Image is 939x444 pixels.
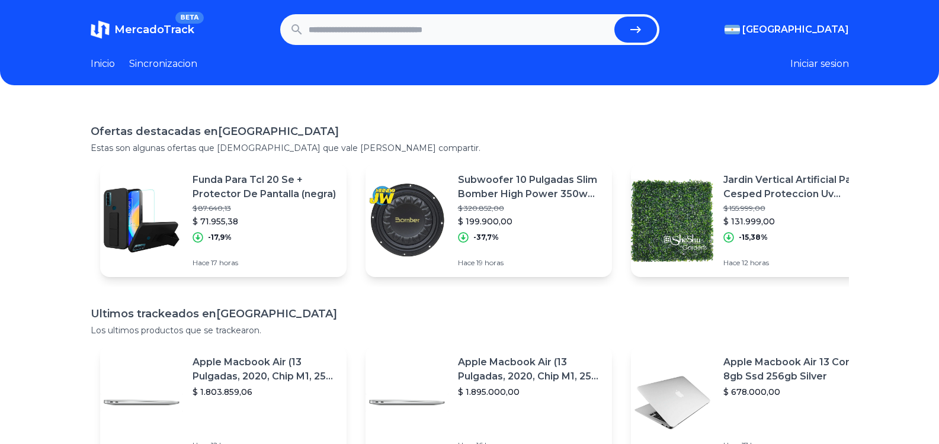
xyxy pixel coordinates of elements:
[723,258,868,268] p: Hace 12 horas
[193,215,337,227] p: $ 71.955,38
[91,20,194,39] a: MercadoTrackBETA
[739,233,768,242] p: -15,38%
[91,20,110,39] img: MercadoTrack
[175,12,203,24] span: BETA
[208,233,232,242] p: -17,9%
[91,305,849,322] h1: Ultimos trackeados en [GEOGRAPHIC_DATA]
[631,361,714,444] img: Featured image
[458,355,603,384] p: Apple Macbook Air (13 Pulgadas, 2020, Chip M1, 256 Gb De Ssd, 8 Gb De Ram) - Plata
[100,361,183,444] img: Featured image
[742,22,849,37] span: [GEOGRAPHIC_DATA]
[723,355,868,384] p: Apple Macbook Air 13 Core I5 8gb Ssd 256gb Silver
[100,179,183,262] img: Featured image
[725,25,740,34] img: Argentina
[458,215,603,227] p: $ 199.900,00
[458,386,603,398] p: $ 1.895.000,00
[366,163,612,277] a: Featured imageSubwoofer 10 Pulgadas Slim Bomber High Power 350w Bicho$ 320.852,00$ 199.900,00-37,...
[193,355,337,384] p: Apple Macbook Air (13 Pulgadas, 2020, Chip M1, 256 Gb De Ssd, 8 Gb De Ram) - Plata
[458,258,603,268] p: Hace 19 horas
[193,258,337,268] p: Hace 17 horas
[723,204,868,213] p: $ 155.999,00
[473,233,499,242] p: -37,7%
[723,215,868,227] p: $ 131.999,00
[193,173,337,201] p: Funda Para Tcl 20 Se + Protector De Pantalla (negra)
[114,23,194,36] span: MercadoTrack
[91,324,849,336] p: Los ultimos productos que se trackearon.
[91,123,849,140] h1: Ofertas destacadas en [GEOGRAPHIC_DATA]
[458,173,603,201] p: Subwoofer 10 Pulgadas Slim Bomber High Power 350w Bicho
[129,57,197,71] a: Sincronizacion
[193,386,337,398] p: $ 1.803.859,06
[631,179,714,262] img: Featured image
[723,173,868,201] p: Jardin Vertical Artificial Panel Cesped Proteccion Uv Pack12
[790,57,849,71] button: Iniciar sesion
[723,386,868,398] p: $ 678.000,00
[366,179,448,262] img: Featured image
[725,22,849,37] button: [GEOGRAPHIC_DATA]
[193,204,337,213] p: $ 87.640,13
[100,163,347,277] a: Featured imageFunda Para Tcl 20 Se + Protector De Pantalla (negra)$ 87.640,13$ 71.955,38-17,9%Hac...
[458,204,603,213] p: $ 320.852,00
[366,361,448,444] img: Featured image
[91,57,115,71] a: Inicio
[631,163,877,277] a: Featured imageJardin Vertical Artificial Panel Cesped Proteccion Uv Pack12$ 155.999,00$ 131.999,0...
[91,142,849,154] p: Estas son algunas ofertas que [DEMOGRAPHIC_DATA] que vale [PERSON_NAME] compartir.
